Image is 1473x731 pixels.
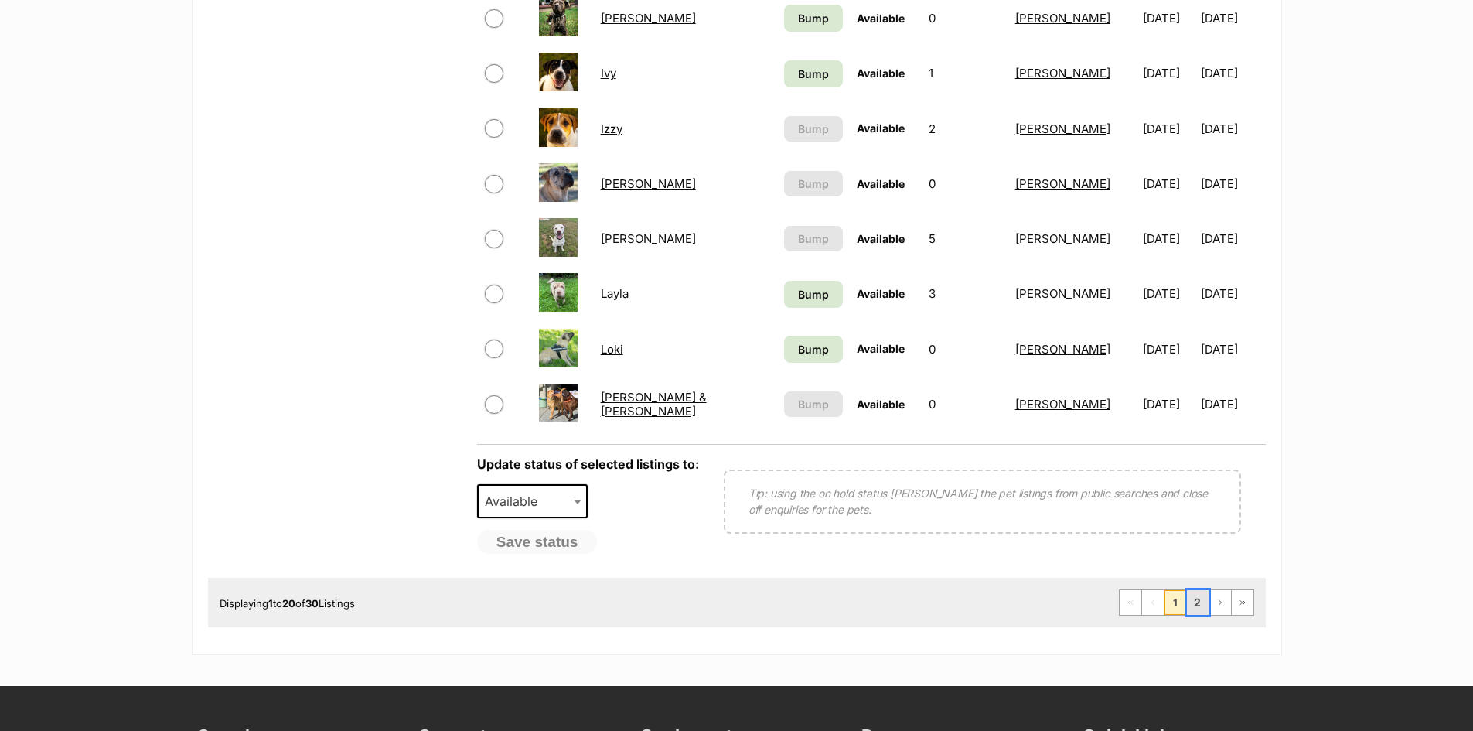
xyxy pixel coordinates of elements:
a: [PERSON_NAME] [1015,231,1110,246]
a: [PERSON_NAME] [1015,286,1110,301]
td: [DATE] [1137,323,1199,376]
a: [PERSON_NAME] [1015,176,1110,191]
button: Save status [477,530,598,555]
td: 0 [922,157,1007,210]
span: Bump [798,10,829,26]
span: Available [857,398,905,411]
span: Available [857,177,905,190]
a: Ivy [601,66,616,80]
a: [PERSON_NAME] [1015,121,1110,136]
a: Page 2 [1187,590,1209,615]
a: [PERSON_NAME] [601,176,696,191]
td: 2 [922,102,1007,155]
span: Previous page [1142,590,1164,615]
td: [DATE] [1201,157,1263,210]
a: Bump [784,5,843,32]
td: [DATE] [1137,157,1199,210]
a: [PERSON_NAME] [1015,11,1110,26]
td: [DATE] [1201,46,1263,100]
span: Available [857,12,905,25]
span: Available [479,490,553,512]
a: Last page [1232,590,1253,615]
span: First page [1120,590,1141,615]
td: 1 [922,46,1007,100]
td: [DATE] [1201,377,1263,431]
td: 0 [922,323,1007,376]
a: Izzy [601,121,622,136]
td: [DATE] [1137,46,1199,100]
a: [PERSON_NAME] [1015,397,1110,412]
span: Bump [798,286,829,302]
a: Loki [601,342,623,357]
button: Bump [784,391,843,417]
td: [DATE] [1201,212,1263,265]
span: Available [477,484,588,518]
td: 5 [922,212,1007,265]
span: Available [857,342,905,355]
span: Bump [798,396,829,412]
nav: Pagination [1119,589,1254,616]
a: Next page [1209,590,1231,615]
strong: 1 [268,597,273,610]
p: Tip: using the on hold status [PERSON_NAME] the pet listings from public searches and close off e... [748,485,1216,518]
a: [PERSON_NAME] [601,11,696,26]
span: Available [857,67,905,80]
td: [DATE] [1137,212,1199,265]
span: Displaying to of Listings [220,597,355,610]
a: [PERSON_NAME] [1015,342,1110,357]
span: Available [857,232,905,245]
a: Bump [784,60,843,87]
label: Update status of selected listings to: [477,456,699,472]
span: Page 1 [1164,590,1186,615]
span: Bump [798,231,829,247]
td: 0 [922,377,1007,431]
td: [DATE] [1201,102,1263,155]
button: Bump [784,226,843,251]
a: Bump [784,281,843,308]
a: [PERSON_NAME] [1015,66,1110,80]
td: [DATE] [1201,267,1263,320]
td: [DATE] [1201,323,1263,376]
span: Bump [798,176,829,192]
span: Bump [798,341,829,357]
span: Available [857,121,905,135]
strong: 30 [305,597,319,610]
span: Bump [798,121,829,137]
td: [DATE] [1137,377,1199,431]
button: Bump [784,171,843,196]
td: [DATE] [1137,102,1199,155]
a: Bump [784,336,843,363]
td: 3 [922,267,1007,320]
td: [DATE] [1137,267,1199,320]
a: [PERSON_NAME] [601,231,696,246]
a: [PERSON_NAME] & [PERSON_NAME] [601,390,707,418]
button: Bump [784,116,843,142]
span: Available [857,287,905,300]
a: Layla [601,286,629,301]
strong: 20 [282,597,295,610]
span: Bump [798,66,829,82]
